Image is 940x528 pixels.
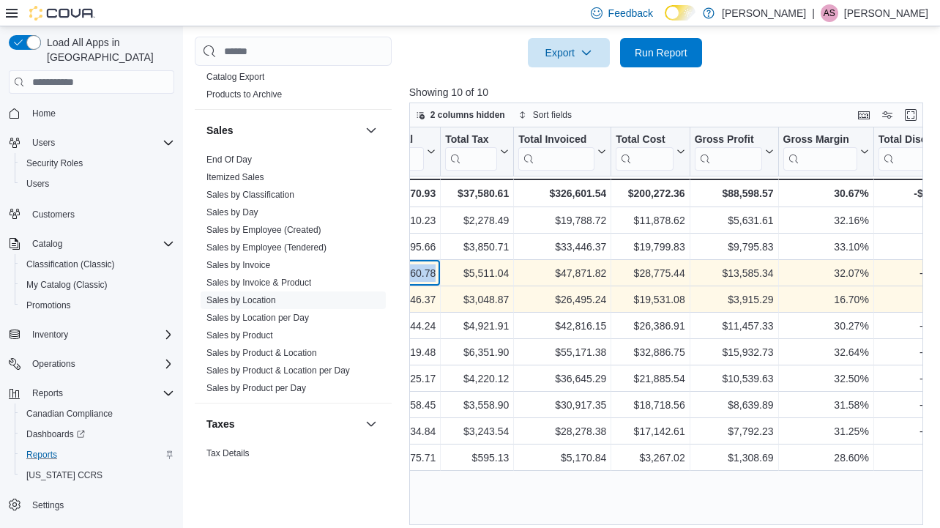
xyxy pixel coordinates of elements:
span: Operations [32,358,75,370]
a: Sales by Product & Location per Day [206,365,350,376]
button: Reports [26,384,69,402]
div: 32.64% [783,343,868,361]
div: Total Tax [445,133,497,171]
span: Tax Details [206,447,250,459]
div: 30.27% [783,317,868,335]
button: Settings [3,494,180,516]
button: Display options [879,106,896,124]
div: Subtotal [372,133,424,171]
div: $19,531.08 [616,291,685,308]
div: $32,886.75 [616,343,685,361]
div: Gross Profit [694,133,761,171]
a: Catalog Export [206,72,264,82]
div: $5,511.04 [445,264,509,282]
button: Users [26,134,61,152]
a: Classification (Classic) [20,256,121,273]
a: Sales by Product [206,330,273,341]
button: Catalog [3,234,180,254]
div: $32,425.17 [372,370,436,387]
span: Classification (Classic) [20,256,174,273]
p: | [812,4,815,22]
span: Sales by Classification [206,189,294,201]
div: $8,639.89 [694,396,773,414]
div: $24,934.84 [372,423,436,440]
div: $3,915.29 [694,291,773,308]
span: Canadian Compliance [20,405,174,423]
div: $28,278.38 [518,423,606,440]
button: Operations [26,355,81,373]
span: Washington CCRS [20,466,174,484]
div: $326,601.54 [518,185,606,202]
p: [PERSON_NAME] [722,4,806,22]
div: $42,360.78 [372,264,436,282]
span: Dark Mode [665,21,665,21]
div: $7,792.23 [694,423,773,440]
div: 28.60% [783,449,868,466]
div: $36,645.29 [518,370,606,387]
button: Gross Margin [783,133,868,171]
div: Total Invoiced [518,133,594,147]
div: $200,272.36 [616,185,685,202]
span: Sales by Product & Location [206,347,317,359]
button: Export [528,38,610,67]
a: Users [20,175,55,193]
a: Sales by Classification [206,190,294,200]
div: $3,243.54 [445,423,509,440]
p: Showing 10 of 10 [409,85,928,100]
div: Taxes [195,445,392,486]
div: $21,885.54 [616,370,685,387]
span: Sales by Employee (Tendered) [206,242,327,253]
span: Users [32,137,55,149]
button: Classification (Classic) [15,254,180,275]
div: $13,585.34 [694,264,773,282]
div: $33,446.37 [518,238,606,256]
a: Customers [26,206,81,223]
button: Security Roles [15,153,180,174]
span: Catalog Export [206,71,264,83]
span: Inventory [32,329,68,341]
span: Users [26,178,49,190]
div: $10,539.63 [694,370,773,387]
button: Home [3,103,180,124]
button: [US_STATE] CCRS [15,465,180,486]
a: End Of Day [206,155,252,165]
div: $15,932.73 [694,343,773,361]
button: Total Invoiced [518,133,606,171]
h3: Sales [206,123,234,138]
span: Settings [32,499,64,511]
div: Subtotal [372,133,424,147]
div: 33.10% [783,238,868,256]
span: Promotions [20,297,174,314]
button: Reports [3,383,180,404]
span: Customers [26,204,174,223]
div: $19,799.83 [616,238,685,256]
span: Sales by Product [206,330,273,341]
a: Sales by Employee (Tendered) [206,242,327,253]
span: Inventory [26,326,174,343]
div: 16.70% [783,291,868,308]
input: Dark Mode [665,5,695,21]
span: Sales by Day [206,207,258,218]
div: $1,308.69 [694,449,773,466]
img: Cova [29,6,95,21]
a: Canadian Compliance [20,405,119,423]
a: Sales by Location per Day [206,313,309,323]
span: Sales by Product & Location per Day [206,365,350,376]
div: $30,917.35 [518,396,606,414]
div: $4,220.12 [445,370,509,387]
p: [PERSON_NAME] [844,4,928,22]
span: Catalog [32,238,62,250]
span: AS [824,4,835,22]
button: Sales [362,122,380,139]
span: Home [32,108,56,119]
div: 32.50% [783,370,868,387]
a: Sales by Location [206,295,276,305]
a: Sales by Invoice [206,260,270,270]
a: Dashboards [15,424,180,445]
span: Security Roles [26,157,83,169]
button: Taxes [206,417,359,431]
div: $2,278.49 [445,212,509,229]
span: Reports [26,449,57,461]
div: $11,457.33 [694,317,773,335]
